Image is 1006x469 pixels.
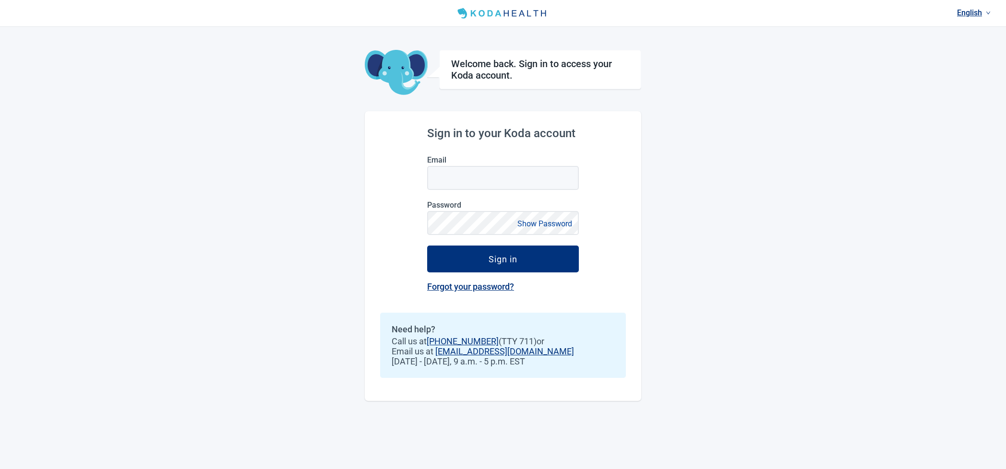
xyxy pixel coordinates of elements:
a: Forgot your password? [427,281,514,292]
a: [PHONE_NUMBER] [427,336,499,346]
label: Email [427,155,579,164]
button: Show Password [515,217,575,230]
main: Main content [365,27,641,401]
img: Koda Health [454,6,552,21]
span: Email us at [392,346,614,356]
div: Sign in [489,254,517,264]
a: Current language: English [953,5,994,21]
span: Call us at (TTY 711) or [392,336,614,346]
img: Koda Elephant [365,50,428,96]
label: Password [427,200,579,210]
h2: Sign in to your Koda account [427,127,579,140]
button: Sign in [427,246,579,272]
span: [DATE] - [DATE], 9 a.m. - 5 p.m. EST [392,356,614,366]
span: down [986,11,991,15]
h1: Welcome back. Sign in to access your Koda account. [451,58,629,81]
h2: Need help? [392,324,614,334]
a: [EMAIL_ADDRESS][DOMAIN_NAME] [435,346,574,356]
